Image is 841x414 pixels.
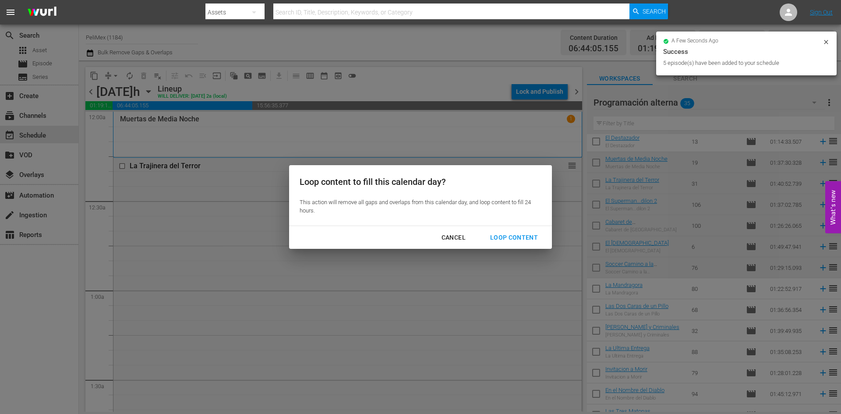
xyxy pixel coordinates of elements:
[663,46,830,57] div: Success
[480,230,548,246] button: Loop Content
[643,4,666,19] span: Search
[671,38,718,45] span: a few seconds ago
[435,232,473,243] div: Cancel
[663,59,820,67] div: 5 episode(s) have been added to your schedule
[431,230,476,246] button: Cancel
[825,181,841,233] button: Open Feedback Widget
[300,176,536,188] div: Loop content to fill this calendar day?
[5,7,16,18] span: menu
[300,198,536,215] div: This action will remove all gaps and overlaps from this calendar day, and loop content to fill 24...
[21,2,63,23] img: ans4CAIJ8jUAAAAAAAAAAAAAAAAAAAAAAAAgQb4GAAAAAAAAAAAAAAAAAAAAAAAAJMjXAAAAAAAAAAAAAAAAAAAAAAAAgAT5G...
[810,9,833,16] a: Sign Out
[483,232,545,243] div: Loop Content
